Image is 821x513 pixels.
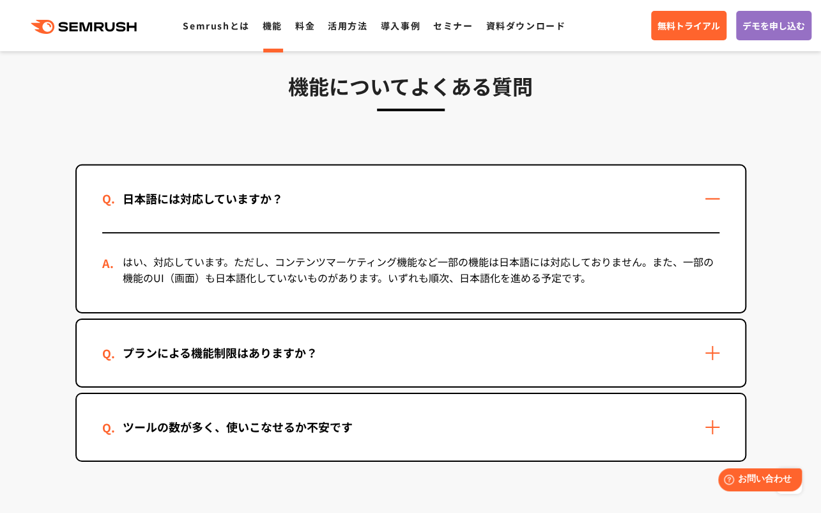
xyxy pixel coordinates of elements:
[486,19,565,32] a: 資料ダウンロード
[75,70,746,102] h3: 機能についてよくある質問
[102,343,338,362] div: プランによる機能制限はありますか？
[742,19,805,33] span: デモを申し込む
[102,233,719,312] div: はい、対応しています。ただし、コンテンツマーケティング機能など一部の機能は日本語には対応しておりません。また、一部の機能のUI（画面）も日本語化していないものがあります。いずれも順次、日本語化を...
[651,11,726,40] a: 無料トライアル
[328,19,367,32] a: 活用方法
[102,189,303,208] div: 日本語には対応していますか？
[657,19,720,33] span: 無料トライアル
[102,418,373,436] div: ツールの数が多く、使いこなせるか不安です
[183,19,249,32] a: Semrushとは
[707,463,807,499] iframe: Help widget launcher
[736,11,811,40] a: デモを申し込む
[381,19,420,32] a: 導入事例
[263,19,282,32] a: 機能
[433,19,473,32] a: セミナー
[295,19,315,32] a: 料金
